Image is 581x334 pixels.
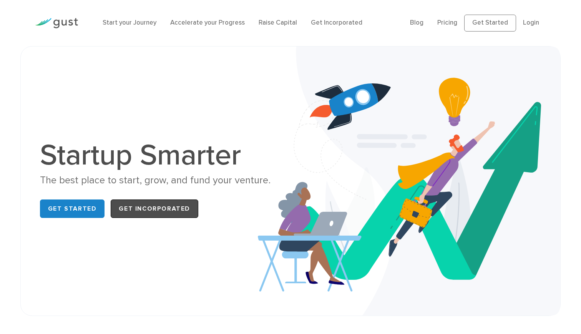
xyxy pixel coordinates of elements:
a: Accelerate your Progress [170,19,245,27]
a: Get Incorporated [111,199,198,218]
div: The best place to start, grow, and fund your venture. [40,174,285,187]
a: Login [523,19,539,27]
a: Blog [410,19,423,27]
a: Get Started [40,199,105,218]
a: Get Started [464,15,516,32]
img: Gust Logo [35,18,78,28]
a: Start your Journey [103,19,156,27]
a: Get Incorporated [311,19,362,27]
a: Pricing [437,19,457,27]
img: Startup Smarter Hero [258,47,560,316]
h1: Startup Smarter [40,141,285,170]
a: Raise Capital [259,19,297,27]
